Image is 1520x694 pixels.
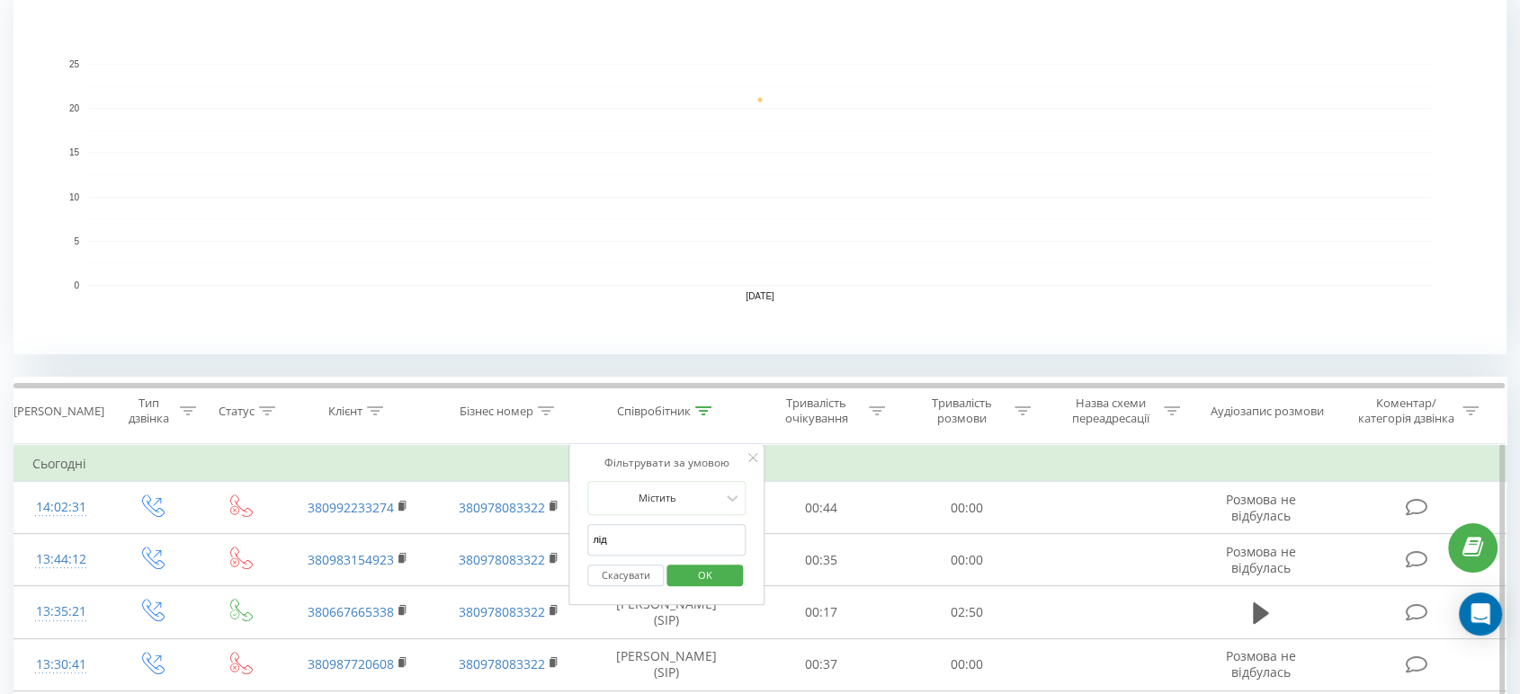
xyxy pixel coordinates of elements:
[123,396,175,426] div: Тип дзвінка
[1211,404,1324,419] div: Аудіозапис розмови
[1353,396,1458,426] div: Коментар/категорія дзвінка
[69,103,80,113] text: 20
[748,534,894,586] td: 00:35
[74,236,79,246] text: 5
[914,396,1010,426] div: Тривалість розмови
[219,404,255,419] div: Статус
[585,638,747,690] td: [PERSON_NAME] (SIP)
[32,594,89,629] div: 13:35:21
[1226,491,1296,524] span: Розмова не відбулась
[666,565,743,587] button: OK
[74,280,79,290] text: 0
[459,655,545,672] a: 380978083322
[746,291,774,301] text: [DATE]
[587,524,746,556] input: Введіть значення
[308,603,394,620] a: 380667665338
[69,59,80,69] text: 25
[894,534,1040,586] td: 00:00
[587,565,664,587] button: Скасувати
[894,638,1040,690] td: 00:00
[328,404,362,419] div: Клієнт
[459,603,545,620] a: 380978083322
[308,499,394,516] a: 380992233274
[587,454,746,472] div: Фільтрувати за умовою
[585,586,747,638] td: [PERSON_NAME] (SIP)
[1226,647,1296,681] span: Розмова не відбулась
[69,192,80,202] text: 10
[459,551,545,568] a: 380978083322
[459,499,545,516] a: 380978083322
[32,490,89,525] div: 14:02:31
[308,655,394,672] a: 380987720608
[894,482,1040,534] td: 00:00
[32,542,89,577] div: 13:44:12
[308,551,394,568] a: 380983154923
[460,404,533,419] div: Бізнес номер
[748,638,894,690] td: 00:37
[1226,543,1296,576] span: Розмова не відбулась
[748,586,894,638] td: 00:17
[894,586,1040,638] td: 02:50
[1459,592,1502,636] div: Open Intercom Messenger
[768,396,864,426] div: Тривалість очікування
[32,647,89,682] div: 13:30:41
[748,482,894,534] td: 00:44
[69,148,80,158] text: 15
[14,446,1507,482] td: Сьогодні
[13,404,104,419] div: [PERSON_NAME]
[680,561,730,589] span: OK
[1063,396,1159,426] div: Назва схеми переадресації
[617,404,691,419] div: Співробітник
